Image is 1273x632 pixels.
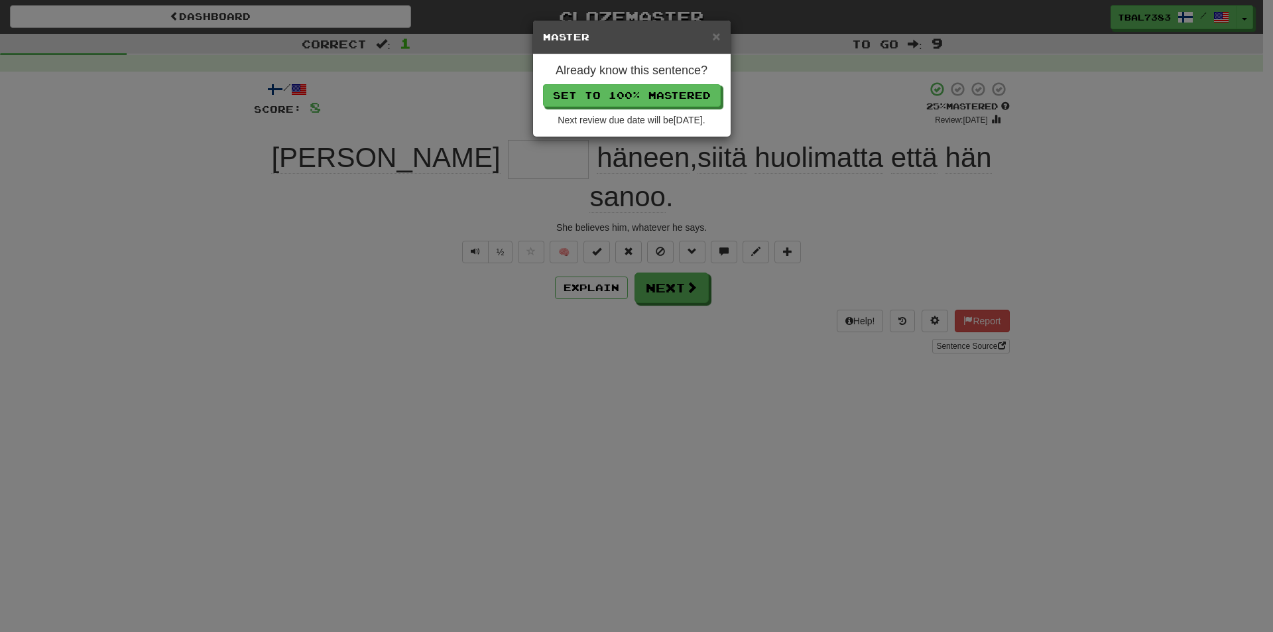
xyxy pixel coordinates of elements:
[543,64,721,78] h4: Already know this sentence?
[543,84,721,107] button: Set to 100% Mastered
[543,31,721,44] h5: Master
[712,29,720,44] span: ×
[543,113,721,127] div: Next review due date will be [DATE] .
[712,29,720,43] button: Close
